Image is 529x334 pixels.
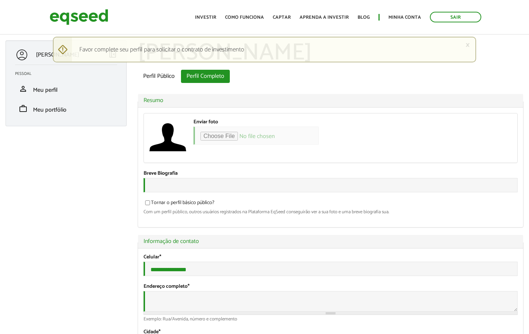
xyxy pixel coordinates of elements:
[15,104,117,113] a: workMeu portfólio
[188,282,189,291] span: Este campo é obrigatório.
[149,119,186,156] a: Ver perfil do usuário.
[144,317,518,322] div: Exemplo: Rua/Avenida, número e complemento
[33,85,58,95] span: Meu perfil
[36,51,79,58] p: [PERSON_NAME]
[144,239,518,244] a: Informação de contato
[144,171,178,176] label: Breve Biografia
[10,99,123,119] li: Meu portfólio
[141,200,154,205] input: Tornar o perfil básico público?
[193,120,218,125] label: Enviar foto
[53,37,476,62] div: Favor complete seu perfil para solicitar o contrato de investimento
[430,12,481,22] a: Sair
[144,200,214,208] label: Tornar o perfil básico público?
[149,119,186,156] img: Foto de Rafael Accorinte Lopes
[144,210,518,214] div: Com um perfil público, outros usuários registrados na Plataforma EqSeed conseguirão ver a sua fot...
[33,105,66,115] span: Meu portfólio
[273,15,291,20] a: Captar
[15,72,123,76] h2: Pessoal
[19,104,28,113] span: work
[50,7,108,27] img: EqSeed
[19,84,28,93] span: person
[10,79,123,99] li: Meu perfil
[15,84,117,93] a: personMeu perfil
[465,41,470,49] a: ×
[300,15,349,20] a: Aprenda a investir
[181,70,230,83] a: Perfil Completo
[195,15,216,20] a: Investir
[225,15,264,20] a: Como funciona
[138,70,180,83] a: Perfil Público
[159,253,161,261] span: Este campo é obrigatório.
[144,98,518,104] a: Resumo
[388,15,421,20] a: Minha conta
[144,255,161,260] label: Celular
[358,15,370,20] a: Blog
[144,284,189,289] label: Endereço completo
